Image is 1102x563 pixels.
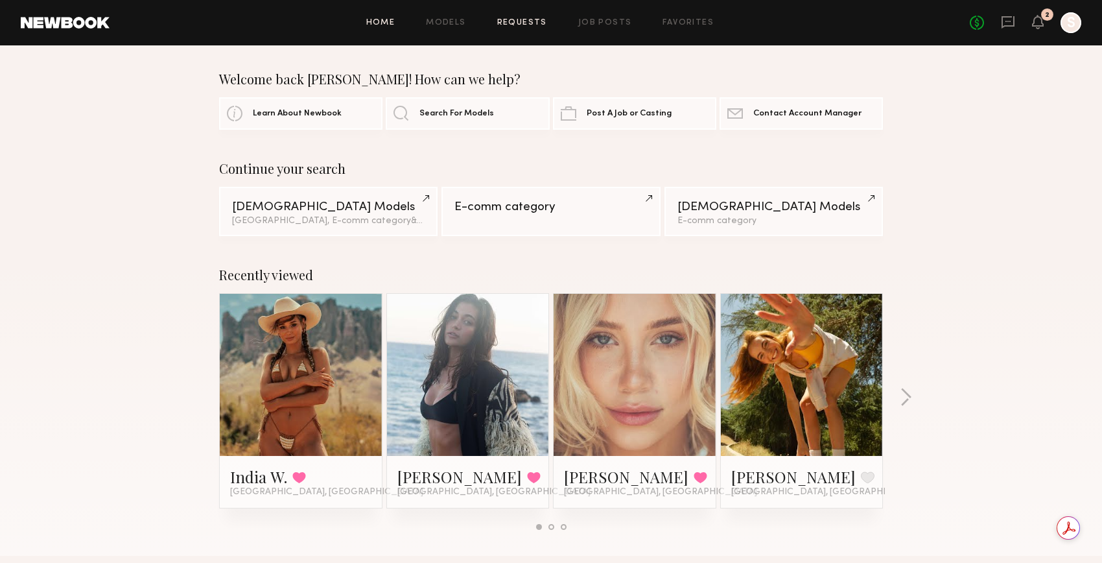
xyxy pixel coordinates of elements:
[441,187,660,236] a: E-comm category
[753,110,862,118] span: Contact Account Manager
[230,466,287,487] a: India W.
[397,466,522,487] a: [PERSON_NAME]
[232,201,425,213] div: [DEMOGRAPHIC_DATA] Models
[219,71,883,87] div: Welcome back [PERSON_NAME]! How can we help?
[230,487,423,497] span: [GEOGRAPHIC_DATA], [GEOGRAPHIC_DATA]
[662,19,714,27] a: Favorites
[564,466,688,487] a: [PERSON_NAME]
[1045,12,1049,19] div: 2
[731,466,856,487] a: [PERSON_NAME]
[426,19,465,27] a: Models
[253,110,342,118] span: Learn About Newbook
[578,19,632,27] a: Job Posts
[731,487,924,497] span: [GEOGRAPHIC_DATA], [GEOGRAPHIC_DATA]
[219,97,382,130] a: Learn About Newbook
[386,97,549,130] a: Search For Models
[677,217,870,226] div: E-comm category
[497,19,547,27] a: Requests
[454,201,647,213] div: E-comm category
[553,97,716,130] a: Post A Job or Casting
[677,201,870,213] div: [DEMOGRAPHIC_DATA] Models
[564,487,757,497] span: [GEOGRAPHIC_DATA], [GEOGRAPHIC_DATA]
[664,187,883,236] a: [DEMOGRAPHIC_DATA] ModelsE-comm category
[232,217,425,226] div: [GEOGRAPHIC_DATA], E-comm category
[720,97,883,130] a: Contact Account Manager
[419,110,494,118] span: Search For Models
[587,110,672,118] span: Post A Job or Casting
[219,187,438,236] a: [DEMOGRAPHIC_DATA] Models[GEOGRAPHIC_DATA], E-comm category&7other filters
[1061,12,1081,33] a: S
[397,487,591,497] span: [GEOGRAPHIC_DATA], [GEOGRAPHIC_DATA]
[219,161,883,176] div: Continue your search
[411,217,473,225] span: & 7 other filter s
[366,19,395,27] a: Home
[219,267,883,283] div: Recently viewed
